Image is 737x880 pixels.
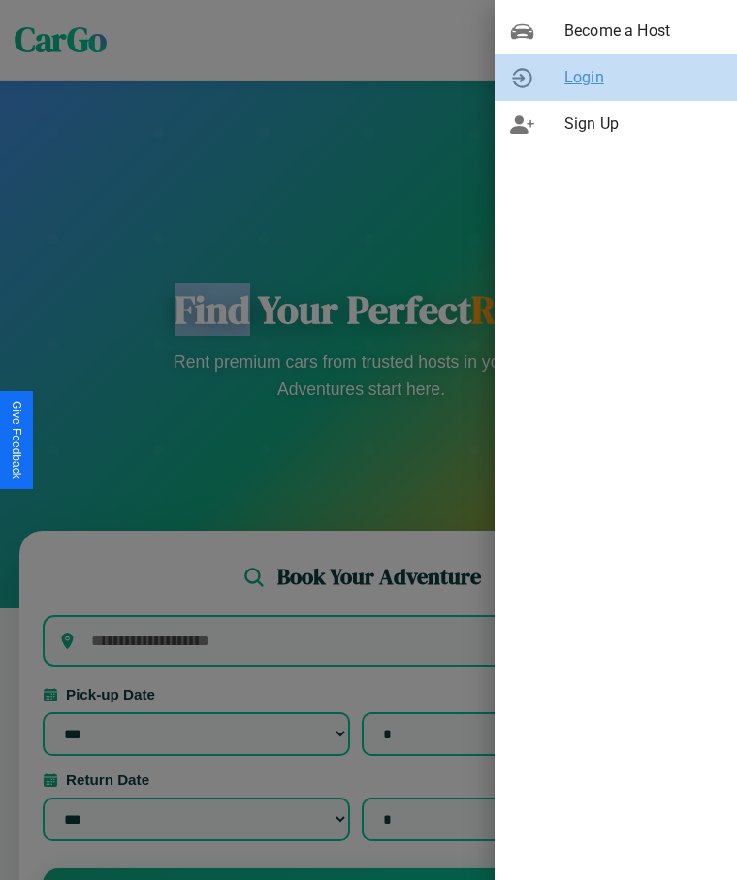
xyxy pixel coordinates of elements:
div: Become a Host [495,8,737,54]
span: Sign Up [564,113,721,136]
span: Login [564,66,721,89]
div: Give Feedback [10,401,23,479]
div: Sign Up [495,101,737,147]
span: Become a Host [564,19,721,43]
div: Login [495,54,737,101]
